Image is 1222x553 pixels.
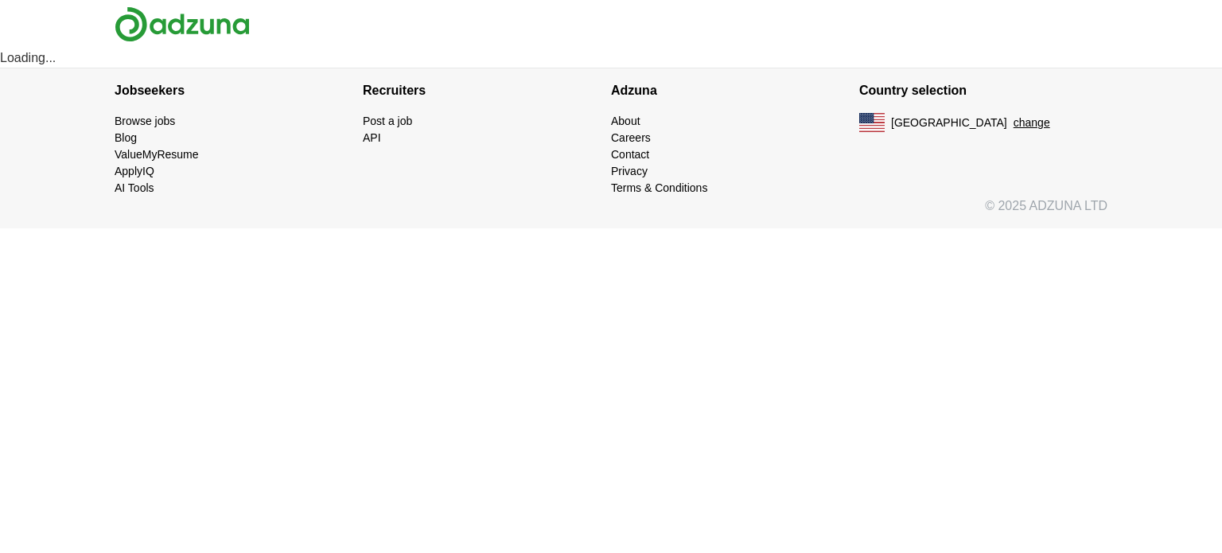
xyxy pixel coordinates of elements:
a: ValueMyResume [115,148,199,161]
a: Browse jobs [115,115,175,127]
a: About [611,115,640,127]
a: Blog [115,131,137,144]
a: Terms & Conditions [611,181,707,194]
a: AI Tools [115,181,154,194]
a: API [363,131,381,144]
a: ApplyIQ [115,165,154,177]
img: Adzuna logo [115,6,250,42]
a: Careers [611,131,651,144]
div: © 2025 ADZUNA LTD [102,197,1120,228]
h4: Country selection [859,68,1107,113]
a: Contact [611,148,649,161]
a: Post a job [363,115,412,127]
a: Privacy [611,165,648,177]
img: US flag [859,113,885,132]
button: change [1014,115,1050,131]
span: [GEOGRAPHIC_DATA] [891,115,1007,131]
